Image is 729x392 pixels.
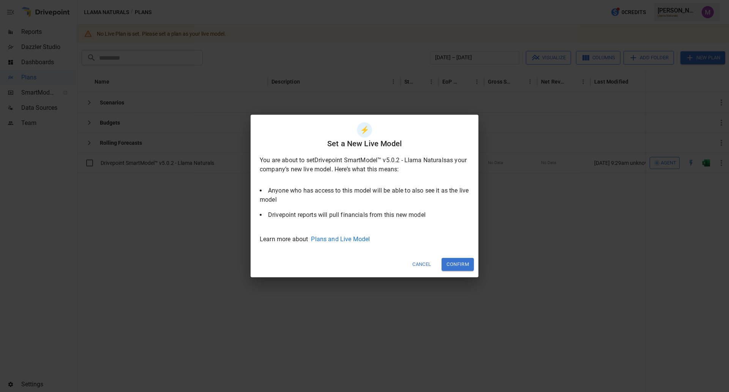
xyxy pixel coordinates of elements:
[407,258,436,270] button: Cancel
[327,138,402,150] h6: Set a New Live Model
[442,258,474,270] button: Confirm
[260,210,469,220] li: Drivepoint reports will pull financials from this new model
[260,235,469,244] p: Learn more about
[260,186,469,204] li: Anyone who has access to this model will be able to also see it as the live model
[357,122,372,138] div: ⚡
[260,156,469,174] p: You are about to set Drivepoint SmartModel™ v5.0.2 - Llama Naturals as your company’s new live mo...
[311,236,370,243] a: Plans and Live Model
